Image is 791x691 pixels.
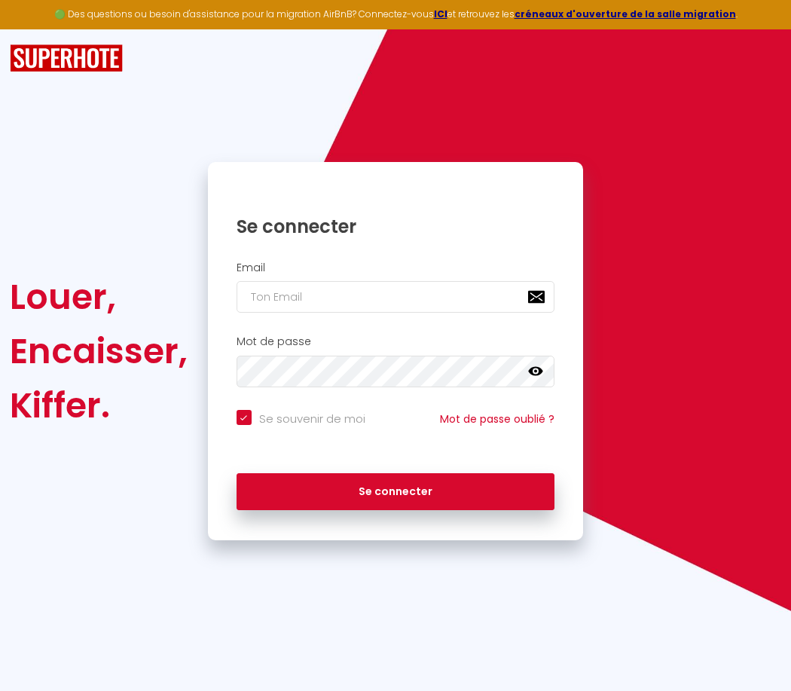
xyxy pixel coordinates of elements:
h2: Email [237,261,555,274]
a: créneaux d'ouverture de la salle migration [515,8,736,20]
button: Se connecter [237,473,555,511]
div: Kiffer. [10,378,188,433]
h1: Se connecter [237,215,555,238]
h2: Mot de passe [237,335,555,348]
img: SuperHote logo [10,44,123,72]
a: Mot de passe oublié ? [440,411,554,427]
div: Louer, [10,270,188,324]
a: ICI [434,8,447,20]
div: Encaisser, [10,324,188,378]
input: Ton Email [237,281,555,313]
